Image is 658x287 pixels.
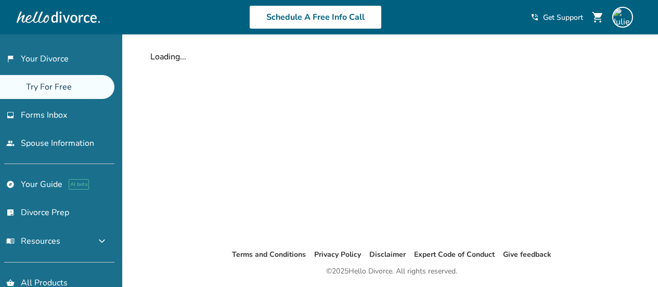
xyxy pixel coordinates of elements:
span: flag_2 [6,55,15,63]
span: shopping_cart [591,11,604,23]
span: people [6,139,15,147]
span: Forms Inbox [21,109,67,121]
span: menu_book [6,237,15,245]
a: Terms and Conditions [232,249,306,259]
a: Schedule A Free Info Call [249,5,382,29]
a: Privacy Policy [314,249,361,259]
span: Resources [6,235,60,247]
a: Expert Code of Conduct [414,249,495,259]
span: Get Support [543,13,583,22]
li: Give feedback [503,248,551,261]
span: shopping_basket [6,279,15,287]
div: © 2025 Hello Divorce. All rights reserved. [326,265,457,278]
li: Disclaimer [369,248,406,261]
span: phone_in_talk [531,13,539,21]
img: Julie Konye [612,7,633,28]
span: AI beta [69,179,89,190]
div: Loading... [150,51,633,63]
a: phone_in_talkGet Support [531,13,583,22]
span: inbox [6,111,15,119]
span: explore [6,180,15,189]
span: list_alt_check [6,208,15,217]
span: expand_more [96,235,108,247]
